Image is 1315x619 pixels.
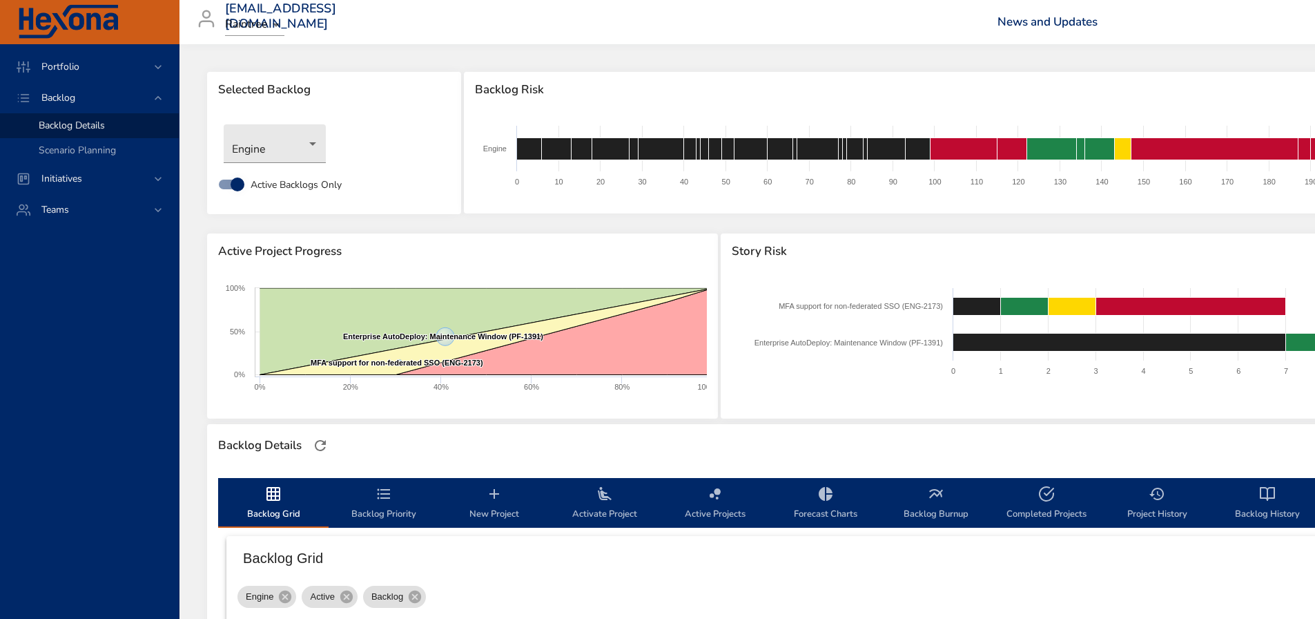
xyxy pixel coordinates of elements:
[1189,367,1193,375] text: 5
[434,383,449,391] text: 40%
[722,178,730,186] text: 50
[1095,178,1108,186] text: 140
[806,178,814,186] text: 70
[363,586,426,608] div: Backlog
[224,124,326,163] div: Engine
[310,435,331,456] button: Refresh Page
[596,178,605,186] text: 20
[889,486,983,522] span: Backlog Burnup
[218,83,450,97] span: Selected Backlog
[1012,178,1024,186] text: 120
[30,91,86,104] span: Backlog
[1263,178,1275,186] text: 180
[363,590,411,604] span: Backlog
[343,332,543,341] text: Enterprise AutoDeploy: Maintenance Window (PF-1391)
[234,370,245,379] text: 0%
[337,486,431,522] span: Backlog Priority
[237,590,282,604] span: Engine
[928,178,941,186] text: 100
[1284,367,1288,375] text: 7
[17,5,120,39] img: Hexona
[237,586,296,608] div: Engine
[779,486,873,522] span: Forecast Charts
[554,178,563,186] text: 10
[668,486,762,522] span: Active Projects
[680,178,688,186] text: 40
[302,586,357,608] div: Active
[30,203,80,216] span: Teams
[971,178,983,186] text: 110
[558,486,652,522] span: Activate Project
[230,327,245,336] text: 50%
[311,359,483,367] text: MFA support for non-federated SSO (ENG-2173)
[951,367,955,375] text: 0
[30,60,90,73] span: Portfolio
[251,178,342,192] span: Active Backlogs Only
[524,383,539,391] text: 60%
[226,284,245,292] text: 100%
[889,178,897,186] text: 90
[1110,486,1204,522] span: Project History
[1000,486,1093,522] span: Completed Projects
[1054,178,1066,186] text: 130
[754,339,943,347] text: Enterprise AutoDeploy: Maintenance Window (PF-1391)
[218,245,707,258] span: Active Project Progress
[30,172,93,185] span: Initiatives
[483,144,507,153] text: Engine
[847,178,855,186] text: 80
[1094,367,1098,375] text: 3
[779,302,943,310] text: MFA support for non-federated SSO (ENG-2173)
[515,178,519,186] text: 0
[1221,178,1234,186] text: 170
[214,435,306,457] div: Backlog Details
[1138,178,1150,186] text: 150
[302,590,342,604] span: Active
[225,1,336,31] h3: [EMAIL_ADDRESS][DOMAIN_NAME]
[1046,367,1051,375] text: 2
[447,486,541,522] span: New Project
[999,367,1003,375] text: 1
[1220,486,1314,522] span: Backlog History
[638,178,646,186] text: 30
[39,144,116,157] span: Scenario Planning
[1236,367,1240,375] text: 6
[343,383,358,391] text: 20%
[697,383,717,391] text: 100%
[39,119,105,132] span: Backlog Details
[614,383,630,391] text: 80%
[225,14,284,36] div: Raintree
[763,178,772,186] text: 60
[255,383,266,391] text: 0%
[997,14,1098,30] a: News and Updates
[1179,178,1191,186] text: 160
[226,486,320,522] span: Backlog Grid
[1141,367,1145,375] text: 4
